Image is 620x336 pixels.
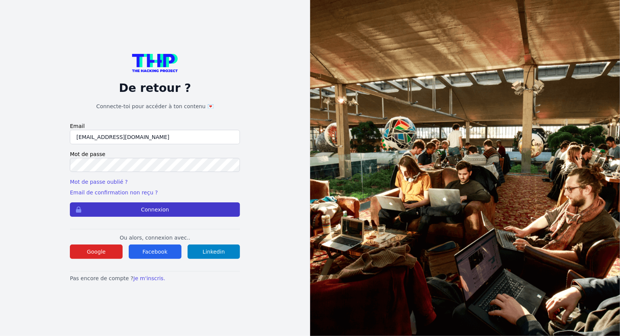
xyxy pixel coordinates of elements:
[70,81,240,95] p: De retour ?
[70,245,123,259] button: Google
[70,189,158,196] a: Email de confirmation non reçu ?
[70,130,240,144] input: Email
[70,122,240,130] label: Email
[70,202,240,217] button: Connexion
[70,274,240,282] p: Pas encore de compte ?
[70,234,240,241] p: Ou alors, connexion avec..
[70,103,240,110] h1: Connecte-toi pour accéder à ton contenu 💌
[133,275,165,281] a: Je m'inscris.
[188,245,240,259] button: Linkedin
[70,179,128,185] a: Mot de passe oublié ?
[129,245,181,259] button: Facebook
[132,54,178,72] img: logo
[70,150,240,158] label: Mot de passe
